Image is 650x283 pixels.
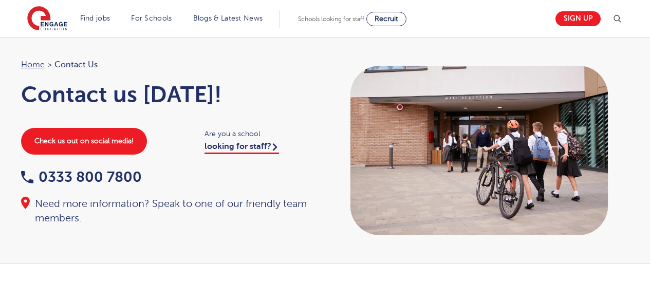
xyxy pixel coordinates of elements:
span: Schools looking for staff [298,15,364,23]
a: Find jobs [80,14,110,22]
span: > [47,60,52,69]
span: Are you a school [205,128,315,140]
h1: Contact us [DATE]! [21,82,315,107]
span: Recruit [375,15,398,23]
a: Sign up [555,11,601,26]
a: looking for staff? [205,142,279,154]
img: Engage Education [27,6,67,32]
a: Home [21,60,45,69]
a: Recruit [366,12,406,26]
a: Blogs & Latest News [193,14,263,22]
div: Need more information? Speak to one of our friendly team members. [21,197,315,225]
span: Contact Us [54,58,98,71]
a: Check us out on social media! [21,128,147,155]
a: 0333 800 7800 [21,169,142,185]
nav: breadcrumb [21,58,315,71]
a: For Schools [131,14,172,22]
